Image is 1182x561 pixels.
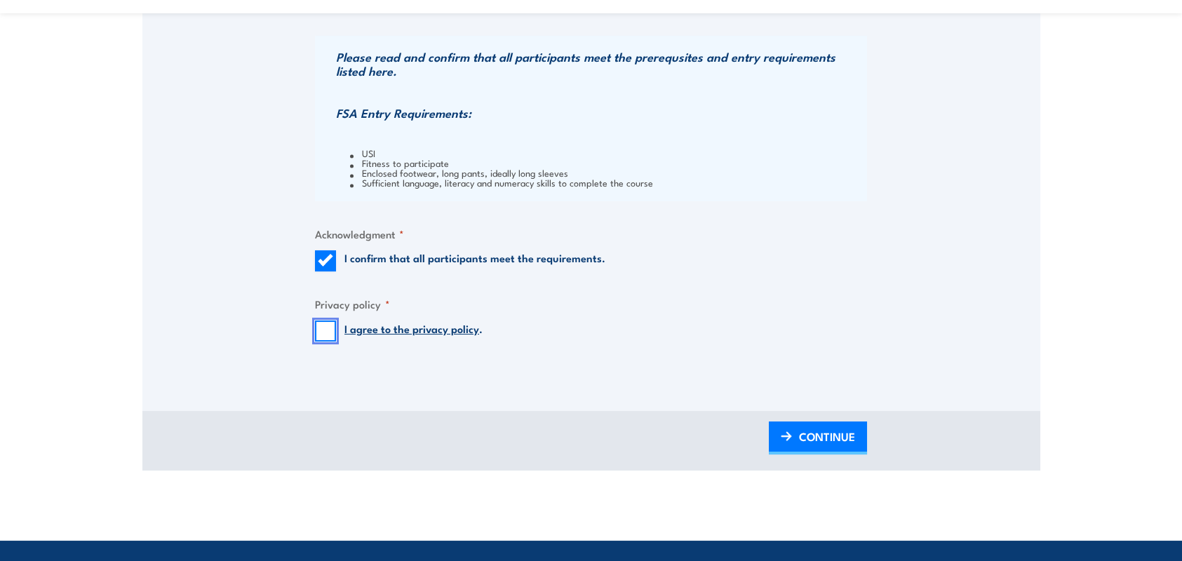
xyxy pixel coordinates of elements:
li: Enclosed footwear, long pants, ideally long sleeves [350,168,864,177]
legend: Acknowledgment [315,226,404,242]
h3: FSA Entry Requirements: [336,106,864,120]
li: Fitness to participate [350,158,864,168]
h3: Please read and confirm that all participants meet the prerequsites and entry requirements listed... [336,50,864,78]
legend: Privacy policy [315,296,390,312]
li: Sufficient language, literacy and numeracy skills to complete the course [350,177,864,187]
a: I agree to the privacy policy [344,320,479,336]
label: I confirm that all participants meet the requirements. [344,250,605,271]
label: . [344,320,483,342]
span: CONTINUE [799,418,855,455]
a: CONTINUE [769,421,867,454]
li: USI [350,148,864,158]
